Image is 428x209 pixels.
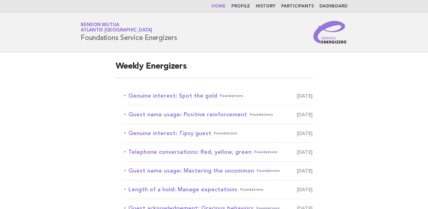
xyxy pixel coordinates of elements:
[124,128,313,138] a: Genuine interest: Tipsy guestFoundations [DATE]
[297,110,313,120] span: [DATE]
[240,185,264,195] span: Foundations
[124,166,313,176] a: Guest name usage: Mastering the uncommonFoundations [DATE]
[214,128,237,138] span: Foundations
[256,4,276,8] a: History
[281,4,314,8] a: Participants
[297,147,313,157] span: [DATE]
[313,21,347,43] img: Service Energizers
[250,110,273,120] span: Foundations
[116,61,313,78] h2: Weekly Energizers
[297,128,313,138] span: [DATE]
[297,185,313,195] span: [DATE]
[124,91,313,101] a: Genuine interest: Spot the goldFoundations [DATE]
[319,4,347,8] a: Dashboard
[212,4,226,8] a: Home
[81,23,152,33] a: Benson MutuaAtlantis [GEOGRAPHIC_DATA]
[297,166,313,176] span: [DATE]
[297,91,313,101] span: [DATE]
[231,4,250,8] a: Profile
[124,147,313,157] a: Telephone conversations: Red, yellow, greenFoundations [DATE]
[81,28,152,33] span: Atlantis [GEOGRAPHIC_DATA]
[254,147,278,157] span: Foundations
[124,185,313,195] a: Length of a hold: Manage expectationsFoundations [DATE]
[220,91,243,101] span: Foundations
[81,23,177,41] h1: Foundations Service Energizers
[124,110,313,120] a: Guest name usage: Positive reinforcementFoundations [DATE]
[257,166,280,176] span: Foundations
